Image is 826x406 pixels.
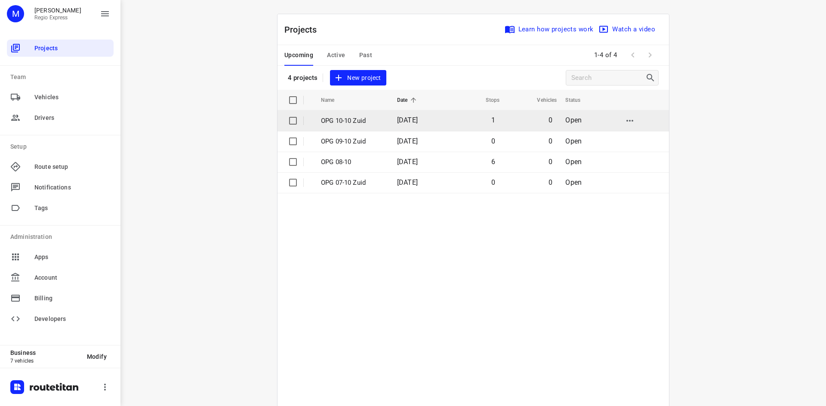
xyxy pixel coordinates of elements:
div: Tags [7,199,114,217]
div: Notifications [7,179,114,196]
div: Billing [7,290,114,307]
span: 1-4 of 4 [591,46,621,64]
span: [DATE] [397,116,418,124]
span: Route setup [34,162,110,171]
span: 0 [549,116,552,124]
div: Route setup [7,158,114,175]
p: Projects [284,23,324,36]
span: Past [359,50,373,61]
input: Search projects [571,71,645,85]
div: Search [645,73,658,83]
div: Developers [7,310,114,327]
span: Stops [475,95,499,105]
span: Open [565,116,582,124]
p: Team [10,73,114,82]
span: Vehicles [526,95,557,105]
span: 1 [491,116,495,124]
span: New project [335,73,381,83]
p: 4 projects [288,74,317,82]
span: Billing [34,294,110,303]
span: 0 [491,178,495,186]
p: OPG 08-10 [321,157,384,167]
p: Business [10,349,80,356]
span: Apps [34,253,110,262]
p: Setup [10,142,114,151]
span: Drivers [34,113,110,122]
span: Tags [34,204,110,213]
span: Previous Page [624,46,641,64]
span: Active [327,50,345,61]
p: Max Bisseling [34,7,81,14]
span: Upcoming [284,50,313,61]
span: 0 [549,178,552,186]
div: Apps [7,248,114,266]
span: [DATE] [397,137,418,145]
span: Name [321,95,346,105]
p: OPG 07-10 Zuid [321,178,384,188]
div: M [7,5,24,22]
span: [DATE] [397,158,418,166]
span: [DATE] [397,178,418,186]
p: Administration [10,232,114,241]
span: Status [565,95,592,105]
span: Vehicles [34,93,110,102]
button: New project [330,70,386,86]
p: OPG 09-10 Zuid [321,137,384,147]
span: 6 [491,158,495,166]
button: Modify [80,349,114,364]
div: Projects [7,40,114,57]
span: Next Page [641,46,659,64]
div: Account [7,269,114,286]
span: Notifications [34,183,110,192]
span: Account [34,273,110,282]
span: Date [397,95,419,105]
span: Projects [34,44,110,53]
span: Open [565,158,582,166]
p: Regio Express [34,15,81,21]
p: OPG 10-10 Zuid [321,116,384,126]
span: Open [565,178,582,186]
p: 7 vehicles [10,358,80,364]
span: 0 [549,158,552,166]
span: 0 [549,137,552,145]
span: Open [565,137,582,145]
div: Drivers [7,109,114,126]
div: Vehicles [7,89,114,106]
span: Developers [34,314,110,324]
span: Modify [87,353,107,360]
span: 0 [491,137,495,145]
